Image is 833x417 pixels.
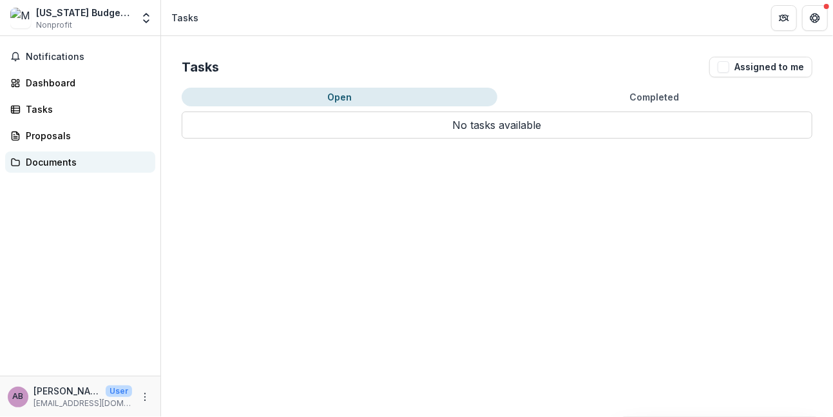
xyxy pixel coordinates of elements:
[5,151,155,173] a: Documents
[34,384,101,398] p: [PERSON_NAME]
[26,102,145,116] div: Tasks
[10,8,31,28] img: Missouri Budget Project
[802,5,828,31] button: Get Help
[5,72,155,93] a: Dashboard
[182,88,497,106] button: Open
[182,112,812,139] p: No tasks available
[13,393,24,401] div: Amy Blouin
[5,46,155,67] button: Notifications
[171,11,198,24] div: Tasks
[26,76,145,90] div: Dashboard
[5,99,155,120] a: Tasks
[137,389,153,405] button: More
[26,129,145,142] div: Proposals
[34,398,132,409] p: [EMAIL_ADDRESS][DOMAIN_NAME]
[497,88,813,106] button: Completed
[26,52,150,63] span: Notifications
[771,5,797,31] button: Partners
[5,125,155,146] a: Proposals
[36,6,132,19] div: [US_STATE] Budget Project
[709,57,812,77] button: Assigned to me
[36,19,72,31] span: Nonprofit
[26,155,145,169] div: Documents
[182,59,219,75] h2: Tasks
[166,8,204,27] nav: breadcrumb
[137,5,155,31] button: Open entity switcher
[106,385,132,397] p: User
